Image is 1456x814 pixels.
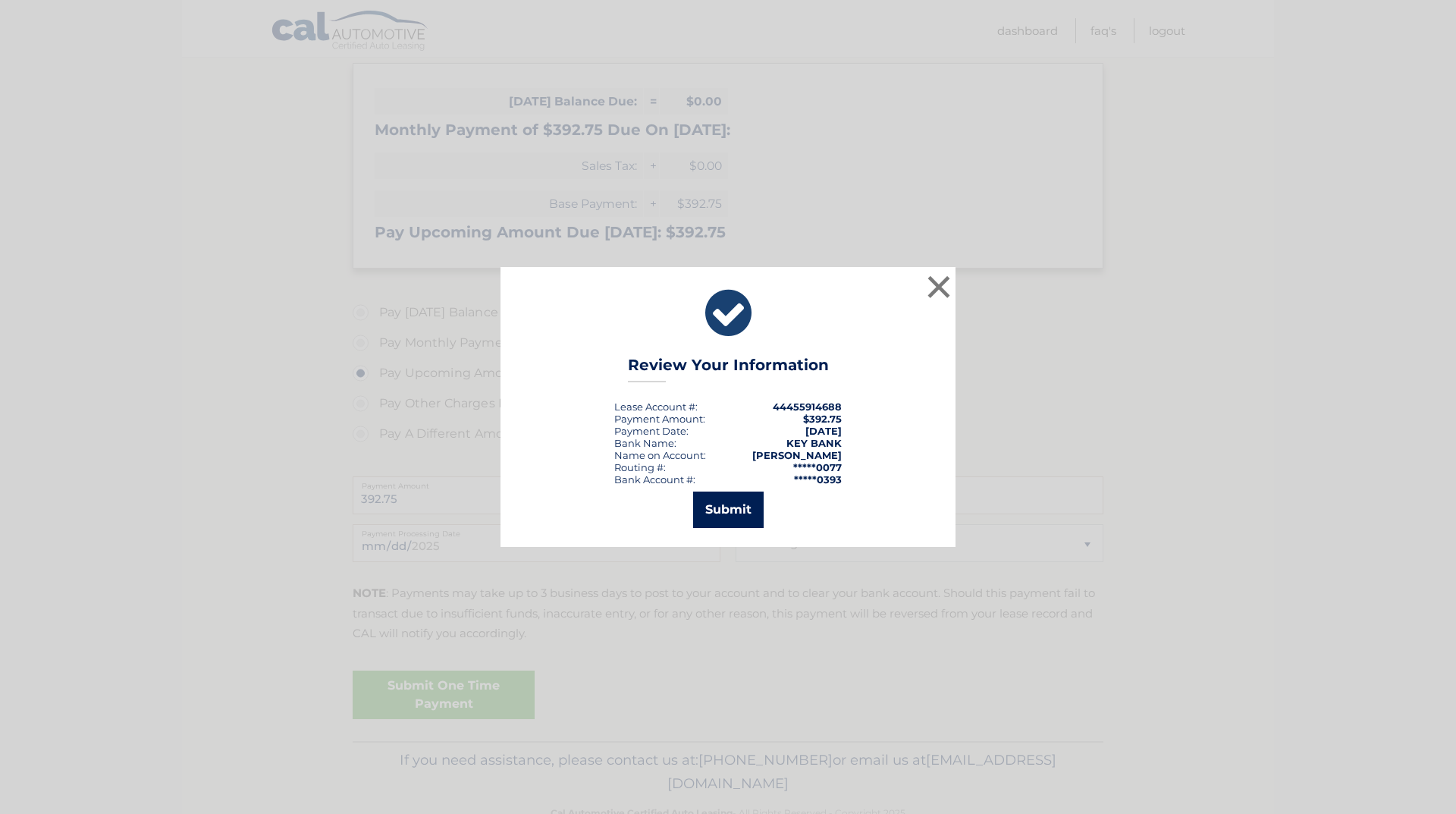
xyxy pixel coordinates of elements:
[614,413,705,425] div: Payment Amount:
[924,272,954,302] button: ×
[805,425,842,437] span: [DATE]
[628,356,829,382] h3: Review Your Information
[773,401,842,413] strong: 44455914688
[752,449,842,461] strong: [PERSON_NAME]
[614,473,695,486] div: Bank Account #:
[614,437,676,449] div: Bank Name:
[693,492,764,528] button: Submit
[614,401,698,413] div: Lease Account #:
[786,437,842,449] strong: KEY BANK
[614,425,686,437] span: Payment Date
[614,425,689,437] div: :
[803,413,842,425] span: $392.75
[614,461,666,473] div: Routing #:
[614,449,706,461] div: Name on Account:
